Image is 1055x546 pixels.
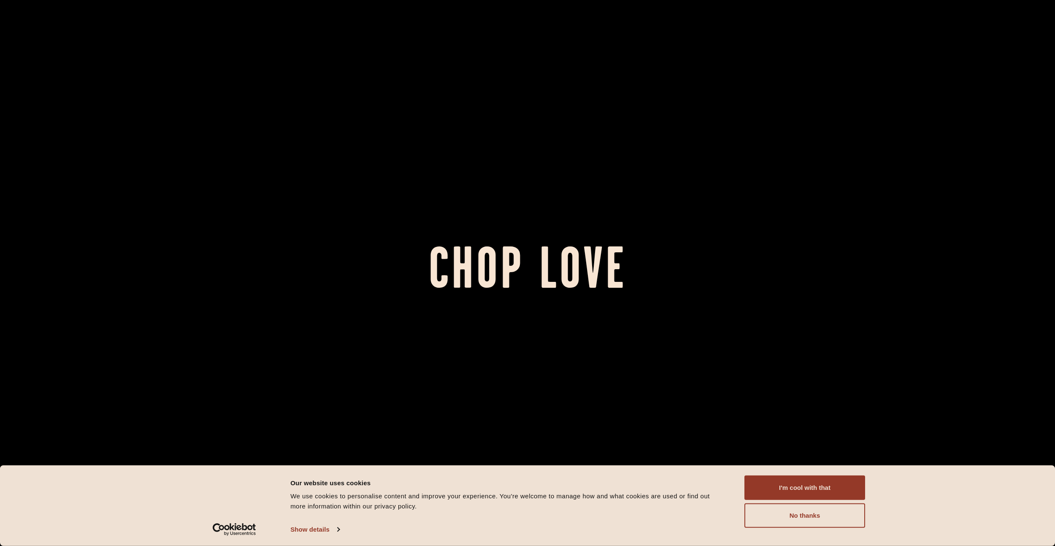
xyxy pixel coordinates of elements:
a: Usercentrics Cookiebot - opens in a new window [197,523,271,536]
div: Our website uses cookies [290,478,725,488]
div: We use cookies to personalise content and improve your experience. You're welcome to manage how a... [290,491,725,511]
button: No thanks [744,503,865,528]
a: Show details [290,523,339,536]
button: I'm cool with that [744,476,865,500]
